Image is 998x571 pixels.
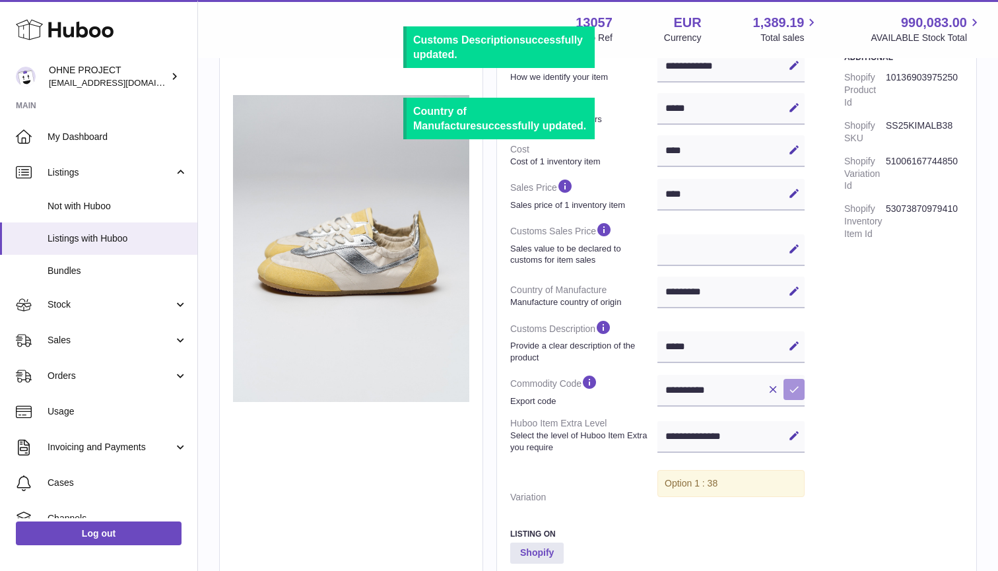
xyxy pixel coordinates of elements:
[413,34,519,46] b: Customs Description
[844,197,886,246] dt: Shopify Inventory Item Id
[844,114,886,150] dt: Shopify SKU
[48,265,187,277] span: Bundles
[886,150,963,198] dd: 51006167744850
[510,216,657,271] dt: Customs Sales Price
[49,64,168,89] div: OHNE PROJECT
[753,14,805,32] span: 1,389.19
[760,32,819,44] span: Total sales
[664,32,702,44] div: Currency
[753,14,820,44] a: 1,389.19 Total sales
[510,156,654,168] strong: Cost of 1 inventory item
[510,395,654,407] strong: Export code
[901,14,967,32] span: 990,083.00
[16,521,182,545] a: Log out
[510,199,654,211] strong: Sales price of 1 inventory item
[510,296,654,308] strong: Manufacture country of origin
[48,166,174,179] span: Listings
[657,470,805,497] div: Option 1 : 38
[510,314,657,368] dt: Customs Description
[48,477,187,489] span: Cases
[413,106,476,131] b: Country of Manufacture
[413,33,588,61] div: successfully updated.
[49,77,194,88] span: [EMAIL_ADDRESS][DOMAIN_NAME]
[886,66,963,114] dd: 10136903975250
[844,150,886,198] dt: Shopify Variation Id
[48,298,174,311] span: Stock
[48,441,174,453] span: Invoicing and Payments
[48,200,187,213] span: Not with Huboo
[510,368,657,412] dt: Commodity Code
[48,334,174,347] span: Sales
[568,32,613,44] div: Huboo Ref
[510,486,657,509] dt: Variation
[510,172,657,216] dt: Sales Price
[510,543,564,564] strong: Shopify
[886,114,963,150] dd: SS25KIMALB38
[510,430,654,453] strong: Select the level of Huboo Item Extra you require
[48,405,187,418] span: Usage
[871,14,982,44] a: 990,083.00 AVAILABLE Stock Total
[16,67,36,86] img: support@ohneproject.com
[871,32,982,44] span: AVAILABLE Stock Total
[510,529,805,539] h3: Listing On
[886,197,963,246] dd: 53073870979410
[510,279,657,313] dt: Country of Manufacture
[673,14,701,32] strong: EUR
[48,131,187,143] span: My Dashboard
[510,412,657,458] dt: Huboo Item Extra Level
[844,66,886,114] dt: Shopify Product Id
[413,104,588,133] div: successfully updated.
[510,340,654,363] strong: Provide a clear description of the product
[233,95,469,402] img: LIBERTAS_SMALL_1fc4f940-5a87-446c-95f5-7044ca72b254.jpg
[48,370,174,382] span: Orders
[510,138,657,172] dt: Cost
[48,232,187,245] span: Listings with Huboo
[48,512,187,525] span: Channels
[510,243,654,266] strong: Sales value to be declared to customs for item sales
